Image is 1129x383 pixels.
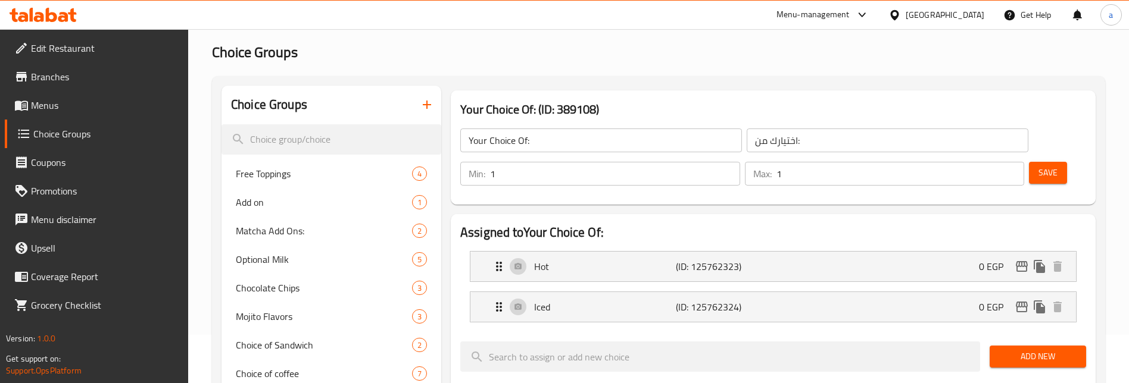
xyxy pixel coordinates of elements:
[979,259,1013,274] p: 0 EGP
[5,177,189,205] a: Promotions
[413,225,426,237] span: 2
[31,241,179,255] span: Upsell
[222,159,441,188] div: Free Toppings4
[470,292,1076,322] div: Expand
[222,188,441,216] div: Add on1
[6,363,82,378] a: Support.OpsPlatform
[413,340,426,351] span: 2
[469,167,485,181] p: Min:
[5,148,189,177] a: Coupons
[5,234,189,262] a: Upsell
[412,195,427,209] div: Choices
[753,167,772,181] p: Max:
[1013,298,1031,316] button: edit
[1038,165,1058,180] span: Save
[236,366,412,381] span: Choice of coffee
[460,100,1086,119] h3: Your Choice Of: (ID: 389108)
[412,281,427,295] div: Choices
[5,120,189,148] a: Choice Groups
[979,300,1013,314] p: 0 EGP
[37,331,55,346] span: 1.0.0
[460,287,1086,327] li: Expand
[222,302,441,331] div: Mojito Flavors3
[5,34,189,62] a: Edit Restaurant
[222,245,441,274] div: Optional Milk5
[534,300,676,314] p: Iced
[776,8,850,22] div: Menu-management
[413,197,426,208] span: 1
[412,224,427,238] div: Choices
[990,346,1086,368] button: Add New
[413,368,426,379] span: 7
[1029,162,1067,184] button: Save
[1013,258,1031,275] button: edit
[5,62,189,91] a: Branches
[31,41,179,55] span: Edit Restaurant
[222,331,441,359] div: Choice of Sandwich2
[31,155,179,169] span: Coupons
[676,300,771,314] p: (ID: 125762324)
[5,291,189,319] a: Grocery Checklist
[413,168,426,180] span: 4
[236,338,412,352] span: Choice of Sandwich
[412,252,427,266] div: Choices
[31,269,179,284] span: Coverage Report
[460,341,980,372] input: search
[236,195,412,209] span: Add on
[534,259,676,274] p: Hot
[412,366,427,381] div: Choices
[31,212,179,227] span: Menu disclaimer
[999,349,1077,364] span: Add New
[236,167,412,181] span: Free Toppings
[236,281,412,295] span: Chocolate Chips
[412,338,427,352] div: Choices
[1031,258,1049,275] button: duplicate
[676,259,771,274] p: (ID: 125762323)
[222,216,441,245] div: Matcha Add Ons:2
[31,98,179,112] span: Menus
[1049,258,1066,275] button: delete
[413,254,426,265] span: 5
[231,96,307,114] h2: Choice Groups
[236,309,412,324] span: Mojito Flavors
[5,91,189,120] a: Menus
[412,309,427,324] div: Choices
[460,246,1086,287] li: Expand
[413,282,426,294] span: 3
[5,205,189,234] a: Menu disclaimer
[6,351,61,366] span: Get support on:
[412,167,427,181] div: Choices
[1049,298,1066,316] button: delete
[31,184,179,198] span: Promotions
[236,224,412,238] span: Matcha Add Ons:
[236,252,412,266] span: Optional Milk
[1031,298,1049,316] button: duplicate
[470,252,1076,281] div: Expand
[906,8,984,21] div: [GEOGRAPHIC_DATA]
[31,70,179,84] span: Branches
[1109,8,1113,21] span: a
[5,262,189,291] a: Coverage Report
[460,224,1086,241] h2: Assigned to Your Choice Of:
[33,127,179,141] span: Choice Groups
[31,298,179,312] span: Grocery Checklist
[222,274,441,302] div: Chocolate Chips3
[413,311,426,322] span: 3
[6,331,35,346] span: Version:
[222,124,441,155] input: search
[212,39,298,65] span: Choice Groups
